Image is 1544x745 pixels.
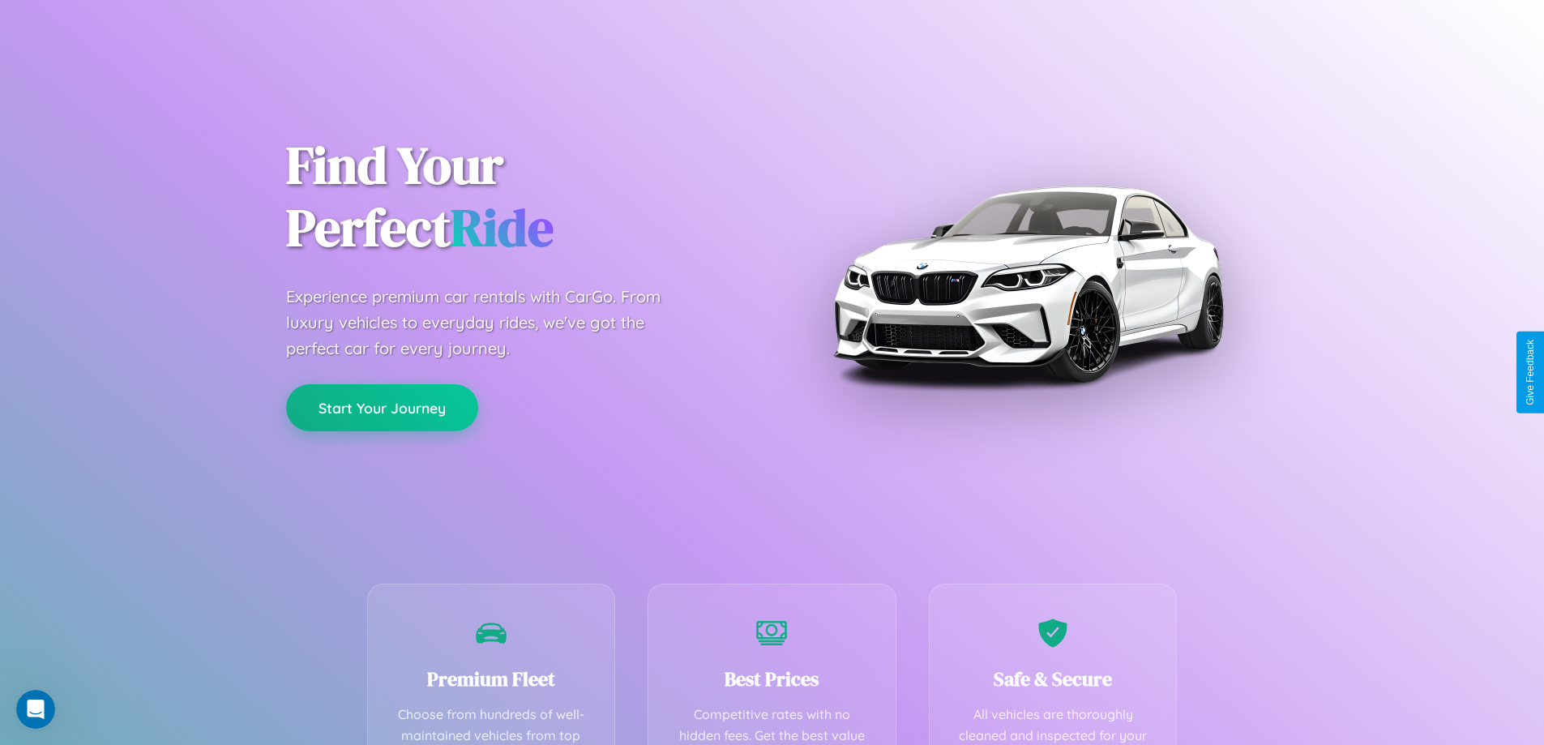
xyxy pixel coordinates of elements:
h3: Best Prices [673,666,871,692]
p: Experience premium car rentals with CarGo. From luxury vehicles to everyday rides, we've got the ... [286,284,691,362]
img: Premium BMW car rental vehicle [825,81,1230,486]
span: Ride [451,192,554,263]
button: Start Your Journey [286,384,478,431]
h3: Safe & Secure [954,666,1153,692]
iframe: Intercom live chat [16,690,55,729]
div: Give Feedback [1525,340,1536,405]
h1: Find Your Perfect [286,135,748,259]
h3: Premium Fleet [392,666,591,692]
